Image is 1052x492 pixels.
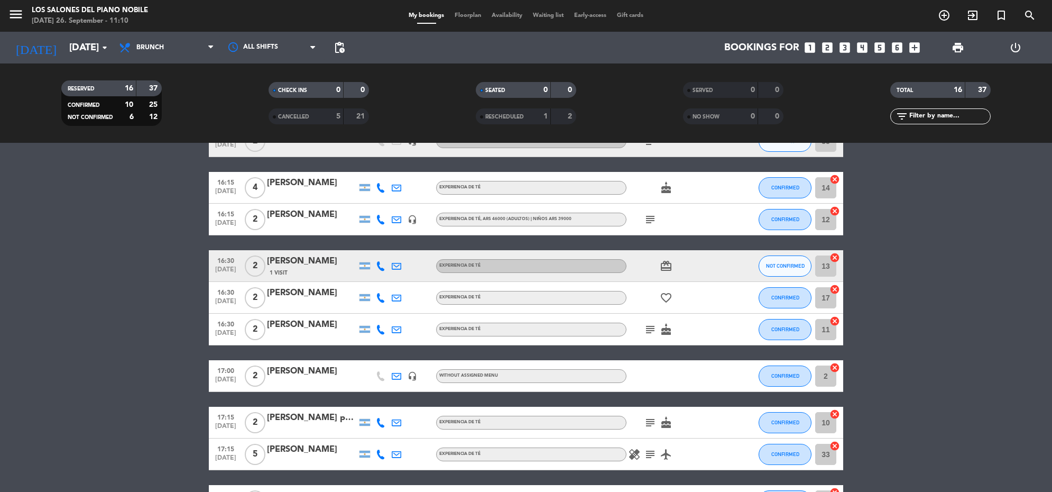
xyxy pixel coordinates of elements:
span: [DATE] [213,454,239,467]
button: CONFIRMED [759,444,811,465]
div: [DATE] 26. September - 11:10 [32,16,148,26]
i: menu [8,6,24,22]
strong: 0 [751,86,755,94]
div: [PERSON_NAME] [267,254,357,268]
i: cancel [829,316,840,326]
span: 16:30 [213,317,239,330]
i: cake [660,323,672,336]
i: headset_mic [408,371,417,381]
span: EXPERIENCIA DE TÉ [439,295,481,299]
span: 16:30 [213,286,239,298]
strong: 12 [149,113,160,121]
strong: 16 [125,85,133,92]
span: [DATE] [213,376,239,388]
span: [DATE] [213,188,239,200]
div: [PERSON_NAME] [267,318,357,332]
i: looks_6 [890,41,904,54]
i: cancel [829,206,840,216]
span: Early-access [569,13,612,19]
span: CONFIRMED [771,420,799,425]
button: CONFIRMED [759,209,811,230]
span: Floorplan [449,13,486,19]
i: cake [660,416,672,429]
strong: 37 [149,85,160,92]
i: looks_4 [855,41,869,54]
span: 2 [245,287,265,308]
i: airplanemode_active [660,448,672,461]
span: CANCELLED [278,114,309,120]
i: arrow_drop_down [98,41,111,54]
span: CONFIRMED [771,216,799,222]
i: cancel [829,252,840,263]
input: Filter by name... [908,111,990,122]
span: [DATE] [213,330,239,342]
i: exit_to_app [966,9,979,22]
span: [DATE] [213,266,239,278]
strong: 0 [775,86,781,94]
span: Gift cards [612,13,649,19]
strong: 1 [543,113,548,120]
span: [DATE] [213,220,239,232]
div: [PERSON_NAME] [267,176,357,190]
button: NOT CONFIRMED [759,256,811,277]
div: [PERSON_NAME] pertine [267,411,357,425]
span: print [952,41,964,54]
strong: 10 [125,101,133,108]
span: pending_actions [333,41,346,54]
span: My bookings [403,13,449,19]
span: CONFIRMED [771,295,799,300]
i: card_giftcard [660,260,672,272]
span: TOTAL [897,88,913,93]
span: Brunch [136,44,164,51]
span: [DATE] [213,141,239,153]
i: turned_in_not [995,9,1008,22]
span: CONFIRMED [68,103,100,108]
i: cancel [829,362,840,373]
button: CONFIRMED [759,287,811,308]
i: looks_two [820,41,834,54]
span: RESCHEDULED [485,114,524,120]
span: 4 [245,177,265,198]
div: [PERSON_NAME] [267,208,357,222]
span: 16:30 [213,254,239,266]
i: looks_3 [838,41,852,54]
div: [PERSON_NAME] [267,286,357,300]
i: cancel [829,284,840,295]
i: power_settings_new [1009,41,1022,54]
strong: 5 [336,113,340,120]
span: CONFIRMED [771,185,799,190]
strong: 16 [954,86,962,94]
span: 2 [245,209,265,230]
span: 17:00 [213,364,239,376]
i: subject [644,213,657,226]
i: filter_list [896,110,908,123]
button: CONFIRMED [759,319,811,340]
strong: 25 [149,101,160,108]
i: add_circle_outline [938,9,951,22]
span: 2 [245,366,265,387]
span: 2 [245,256,265,277]
strong: 0 [543,86,548,94]
span: [DATE] [213,423,239,435]
span: Without assigned menu [439,373,498,378]
i: headset_mic [408,215,417,224]
i: looks_5 [873,41,887,54]
strong: 0 [751,113,755,120]
strong: 37 [978,86,989,94]
div: [PERSON_NAME] [267,365,357,378]
button: CONFIRMED [759,412,811,433]
span: CHECK INS [278,88,307,93]
i: looks_one [803,41,817,54]
button: CONFIRMED [759,366,811,387]
span: SEATED [485,88,505,93]
span: EXPERIENCIA DE TÉ [439,420,481,424]
strong: 0 [361,86,367,94]
span: 16:15 [213,207,239,220]
span: NOT CONFIRMED [766,263,805,269]
strong: 2 [568,113,574,120]
strong: 6 [130,113,134,121]
span: EXPERIENCIA DE TÉ [439,263,481,268]
span: Bookings for [724,42,799,53]
strong: 0 [336,86,340,94]
span: EXPERIENCIA DE TÉ [439,185,481,189]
